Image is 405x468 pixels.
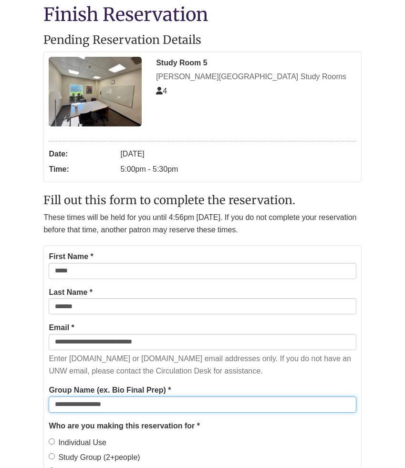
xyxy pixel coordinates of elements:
input: Individual Use [49,438,55,445]
span: The capacity of this space [156,87,167,95]
div: [PERSON_NAME][GEOGRAPHIC_DATA] Study Rooms [156,71,356,83]
label: Email * [49,322,74,334]
div: Study Room 5 [156,57,356,69]
label: Individual Use [49,437,106,449]
dt: Date: [49,146,115,162]
label: Study Group (2+people) [49,451,140,464]
label: Group Name (ex. Bio Final Prep) * [49,384,171,396]
legend: Who are you making this reservation for * [49,420,356,432]
img: Study Room 5 [49,57,142,126]
h1: Finish Reservation [43,4,361,24]
p: Enter [DOMAIN_NAME] or [DOMAIN_NAME] email addresses only. If you do not have an UNW email, pleas... [49,353,356,377]
label: Last Name * [49,286,93,299]
input: Study Group (2+people) [49,453,55,459]
dd: [DATE] [120,146,356,162]
p: These times will be held for you until 4:56pm [DATE]. If you do not complete your reservation bef... [43,211,361,236]
dd: 5:00pm - 5:30pm [120,162,356,177]
label: First Name * [49,250,93,263]
dt: Time: [49,162,115,177]
h2: Fill out this form to complete the reservation. [43,194,361,207]
h2: Pending Reservation Details [43,34,361,46]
